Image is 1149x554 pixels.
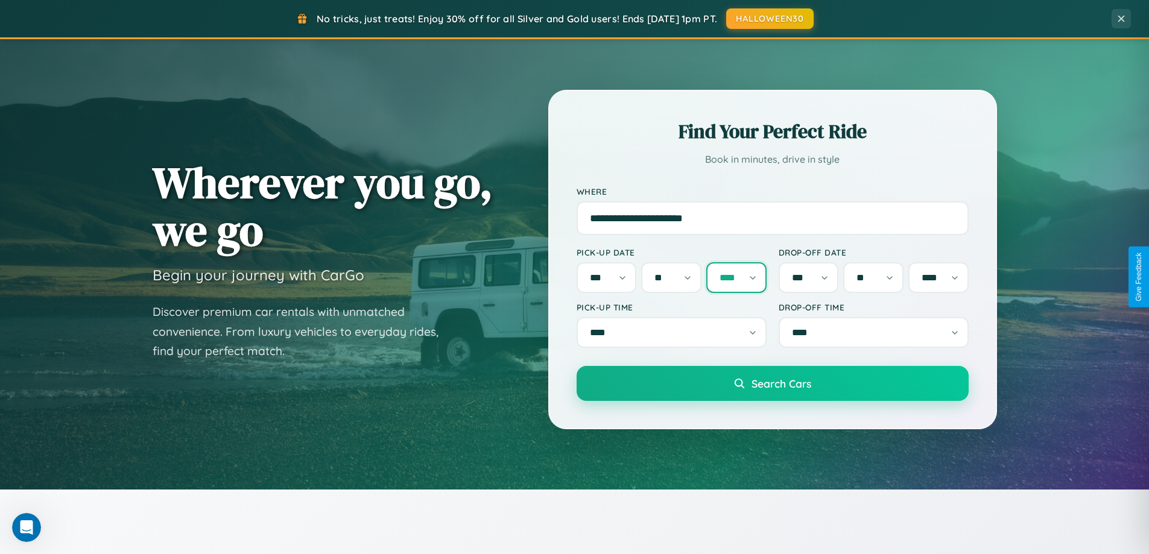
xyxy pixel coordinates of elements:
p: Book in minutes, drive in style [577,151,969,168]
h3: Begin your journey with CarGo [153,266,364,284]
label: Pick-up Time [577,302,767,312]
p: Discover premium car rentals with unmatched convenience. From luxury vehicles to everyday rides, ... [153,302,454,361]
label: Pick-up Date [577,247,767,257]
h1: Wherever you go, we go [153,159,493,254]
h2: Find Your Perfect Ride [577,118,969,145]
label: Drop-off Time [779,302,969,312]
label: Drop-off Date [779,247,969,257]
button: Search Cars [577,366,969,401]
button: HALLOWEEN30 [726,8,814,29]
label: Where [577,186,969,197]
iframe: Intercom live chat [12,513,41,542]
div: Give Feedback [1135,253,1143,301]
span: Search Cars [752,377,811,390]
span: No tricks, just treats! Enjoy 30% off for all Silver and Gold users! Ends [DATE] 1pm PT. [317,13,717,25]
